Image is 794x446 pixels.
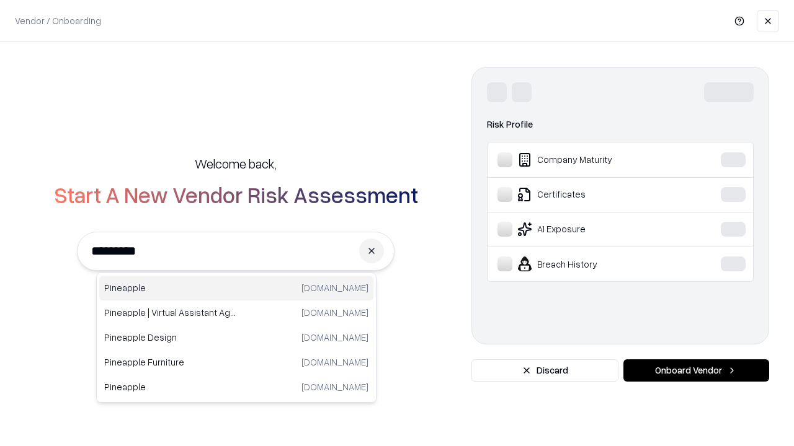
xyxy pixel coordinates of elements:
[301,331,368,344] p: [DOMAIN_NAME]
[15,14,101,27] p: Vendor / Onboarding
[471,359,618,382] button: Discard
[104,281,236,294] p: Pineapple
[104,380,236,393] p: Pineapple
[497,187,683,202] div: Certificates
[301,281,368,294] p: [DOMAIN_NAME]
[301,356,368,369] p: [DOMAIN_NAME]
[104,356,236,369] p: Pineapple Furniture
[623,359,769,382] button: Onboard Vendor
[301,380,368,393] p: [DOMAIN_NAME]
[195,155,277,172] h5: Welcome back,
[487,117,754,132] div: Risk Profile
[104,306,236,319] p: Pineapple | Virtual Assistant Agency
[497,152,683,167] div: Company Maturity
[96,273,377,403] div: Suggestions
[54,182,418,207] h2: Start A New Vendor Risk Assessment
[497,222,683,237] div: AI Exposure
[104,331,236,344] p: Pineapple Design
[497,256,683,271] div: Breach History
[301,306,368,319] p: [DOMAIN_NAME]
